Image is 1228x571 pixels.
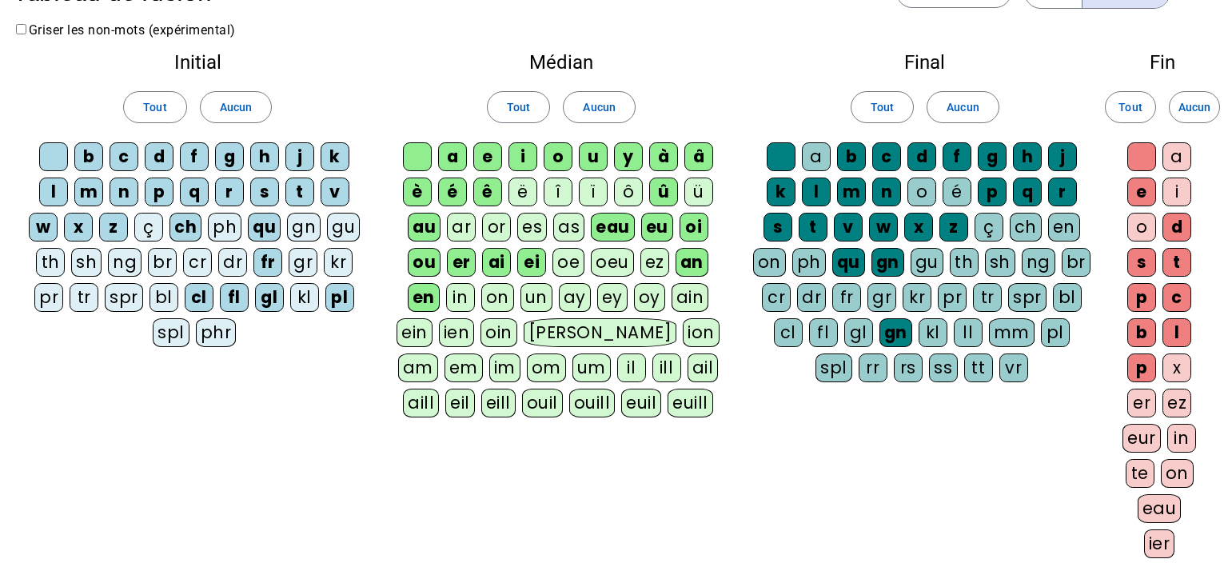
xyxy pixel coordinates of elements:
div: er [447,248,476,277]
div: mm [989,318,1035,347]
button: Aucun [200,91,272,123]
div: c [1162,283,1191,312]
div: ss [929,353,958,382]
input: Griser les non-mots (expérimental) [16,24,26,34]
div: an [676,248,708,277]
div: ay [559,283,591,312]
div: in [1167,424,1196,453]
div: fl [809,318,838,347]
div: ar [447,213,476,242]
div: rs [894,353,923,382]
div: oeu [591,248,634,277]
div: r [1048,178,1077,206]
div: oin [480,318,517,347]
div: ei [517,248,546,277]
div: on [481,283,514,312]
div: ph [792,248,826,277]
div: cl [774,318,803,347]
span: Aucun [1178,98,1210,117]
div: sh [985,248,1015,277]
div: ng [1022,248,1055,277]
label: Griser les non-mots (expérimental) [13,22,236,38]
div: cr [183,248,212,277]
div: w [29,213,58,242]
div: pr [938,283,967,312]
div: z [939,213,968,242]
div: oy [634,283,665,312]
div: en [1048,213,1080,242]
div: ez [640,248,669,277]
div: em [445,353,483,382]
div: am [398,353,438,382]
div: pl [1041,318,1070,347]
div: b [1127,318,1156,347]
div: m [74,178,103,206]
div: th [36,248,65,277]
div: eill [481,389,516,417]
div: ain [672,283,709,312]
div: br [1062,248,1090,277]
div: ou [408,248,441,277]
div: ll [954,318,983,347]
div: gu [911,248,943,277]
div: eu [641,213,673,242]
div: gu [327,213,360,242]
span: Tout [1118,98,1142,117]
div: o [1127,213,1156,242]
div: a [802,142,831,171]
div: sh [71,248,102,277]
div: gr [289,248,317,277]
div: ill [652,353,681,382]
div: u [579,142,608,171]
div: spr [105,283,143,312]
div: tr [70,283,98,312]
div: t [799,213,827,242]
div: i [508,142,537,171]
div: th [950,248,979,277]
span: Tout [507,98,530,117]
button: Tout [487,91,550,123]
div: ï [579,178,608,206]
button: Aucun [927,91,999,123]
div: s [250,178,279,206]
div: fr [832,283,861,312]
div: ch [1010,213,1042,242]
div: kr [324,248,353,277]
div: ô [614,178,643,206]
span: Aucun [947,98,979,117]
div: eil [445,389,475,417]
div: g [215,142,244,171]
div: f [180,142,209,171]
div: on [753,248,786,277]
div: ng [108,248,142,277]
button: Aucun [563,91,635,123]
div: c [110,142,138,171]
div: cr [762,283,791,312]
h2: Médian [395,53,727,72]
div: t [1162,248,1191,277]
div: dr [218,248,247,277]
div: ier [1144,529,1175,558]
div: ph [208,213,241,242]
div: au [408,213,441,242]
div: p [145,178,173,206]
div: kl [290,283,319,312]
button: Tout [123,91,186,123]
div: ü [684,178,713,206]
div: l [802,178,831,206]
div: v [834,213,863,242]
div: on [1161,459,1194,488]
div: gr [867,283,896,312]
div: in [446,283,475,312]
div: gn [871,248,904,277]
div: gl [844,318,873,347]
div: j [285,142,314,171]
div: tt [964,353,993,382]
div: î [544,178,572,206]
div: é [943,178,971,206]
div: tr [973,283,1002,312]
div: n [872,178,901,206]
div: fl [220,283,249,312]
div: d [145,142,173,171]
div: v [321,178,349,206]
